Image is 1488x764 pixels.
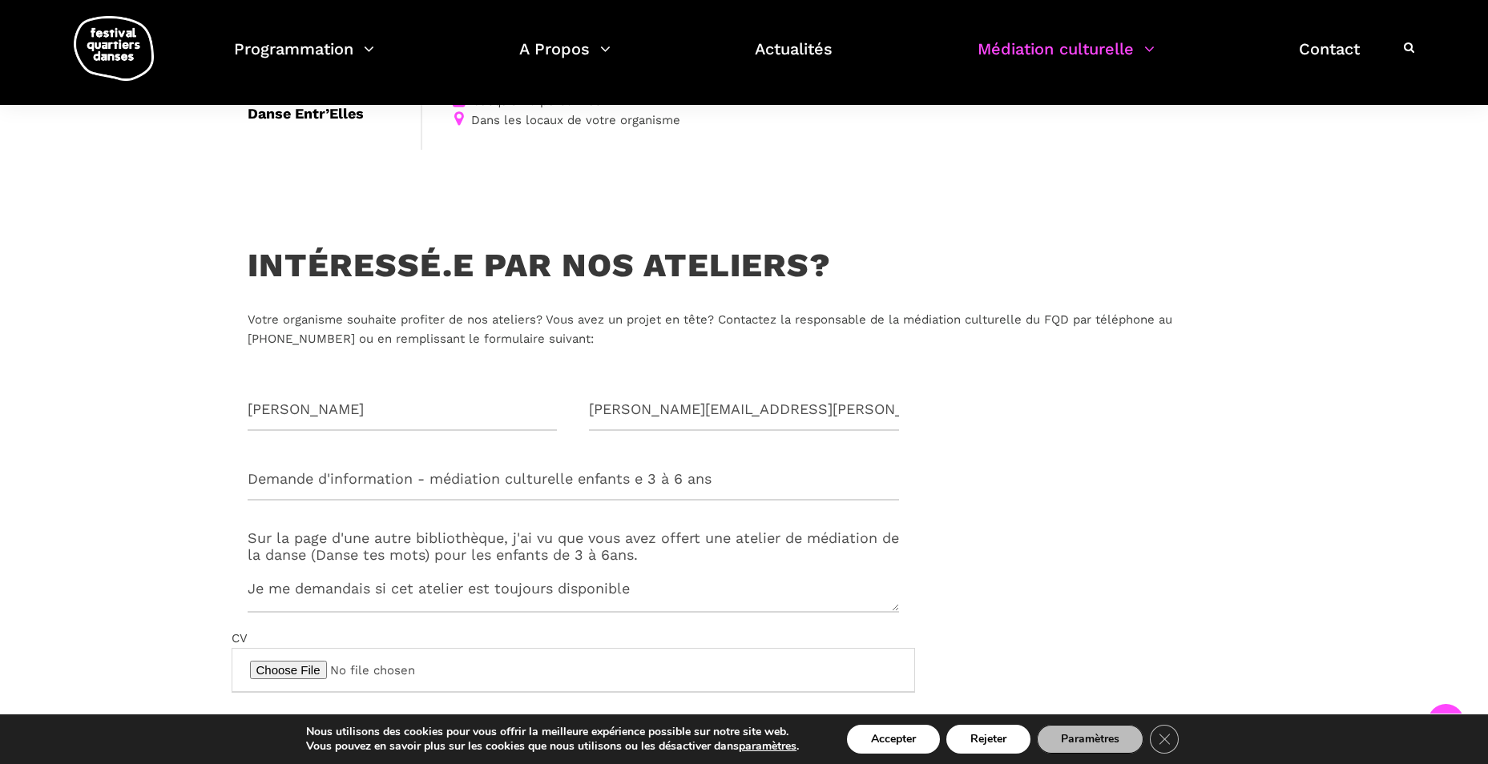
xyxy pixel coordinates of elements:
p: Vous pouvez en savoir plus sur les cookies que nous utilisons ou les désactiver dans . [306,739,799,754]
button: paramètres [739,739,796,754]
input: CV [232,648,915,693]
a: Programmation [234,35,374,82]
button: Paramètres [1037,725,1143,754]
p: Votre organisme souhaite profiter de nos ateliers? Vous avez un projet en tête? Contactez la resp... [248,310,1241,348]
label: CV [232,631,915,693]
a: Actualités [755,35,833,82]
button: Close GDPR Cookie Banner [1150,725,1179,754]
p: Nous utilisons des cookies pour vous offrir la meilleure expérience possible sur notre site web. [306,725,799,739]
div: Danse Entr’Elles [248,93,421,135]
a: Médiation culturelle [978,35,1155,82]
h3: Intéressé.e par nos ateliers? [248,246,831,286]
button: Accepter [847,725,940,754]
input: Courriel* [589,388,899,431]
a: Contact [1299,35,1360,82]
button: Rejeter [946,725,1030,754]
img: logo-fqd-med [74,16,154,81]
a: A Propos [519,35,611,82]
input: Sujet* [248,458,899,501]
input: Nom complet* [248,388,558,431]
